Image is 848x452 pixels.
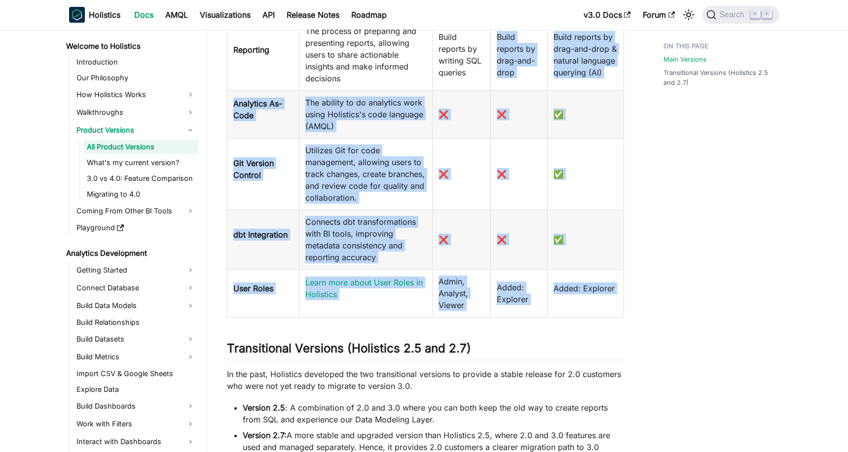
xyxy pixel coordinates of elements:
[74,434,198,450] a: Interact with Dashboards
[547,210,624,270] td: ✅
[491,139,547,210] td: ❌
[74,104,198,120] a: Walkthroughs
[63,246,198,260] a: Analytics Development
[74,398,198,414] a: Build Dashboards
[233,158,274,180] strong: Git Version Control
[84,172,198,185] a: 3.0 vs 4.0: Feature Comparison
[74,221,198,235] a: Playground
[74,122,198,138] a: Product Versions
[74,367,198,381] a: Import CSV & Google Sheets
[74,349,198,365] a: Build Metrics
[299,91,432,139] td: The ability to do analytics work using Holistics's code language (AMQL)
[433,210,491,270] td: ❌
[227,341,624,360] h2: Transitional Versions (Holistics 2.5 and 2.7)
[74,87,198,103] a: How Holistics Works
[547,19,624,91] td: Build reports by drag-and-drop & natural language querying (AI)
[74,416,198,432] a: Work with Filters
[433,19,491,91] td: Build reports by writing SQL queries
[128,7,159,23] a: Docs
[243,402,624,425] li: : A combination of 2.0 and 3.0 where you can both keep the old way to create reports from SQL and...
[281,7,345,23] a: Release Notes
[433,91,491,139] td: ❌
[74,280,198,296] a: Connect Database
[63,39,198,53] a: Welcome to Holistics
[84,187,198,201] a: Migrating to 4.0
[491,19,547,91] td: Build reports by drag-and-drop
[74,262,198,278] a: Getting Started
[681,7,697,23] button: Switch between dark and light mode (currently light mode)
[74,382,198,396] a: Explore Data
[233,99,282,120] strong: Analytics As-Code
[74,71,198,85] a: Our Philosophy
[305,278,423,299] a: Learn more about User Roles in Holistics
[74,203,198,219] a: Coming From Other BI Tools
[74,55,198,69] a: Introduction
[233,230,288,240] strong: dbt Integration
[74,315,198,329] a: Build Relationships
[664,55,706,64] a: Main Versions
[159,7,194,23] a: AMQL
[578,7,637,23] a: v3.0 Docs
[702,6,779,24] button: Search (Command+K)
[491,91,547,139] td: ❌
[762,10,772,19] kbd: K
[299,19,432,91] td: The process of preparing and presenting reports, allowing users to share actionable insights and ...
[84,140,198,154] a: All Product Versions
[59,30,207,452] nav: Docs sidebar
[299,210,432,270] td: Connects dbt transformations with BI tools, improving metadata consistency and reporting accuracy
[750,10,760,19] kbd: ⌘
[345,7,393,23] a: Roadmap
[243,430,287,440] strong: Version 2.7:
[243,403,285,413] strong: Version 2.5
[491,270,547,317] td: Added: Explorer
[547,139,624,210] td: ✅
[69,7,85,23] img: Holistics
[433,139,491,210] td: ❌
[233,283,273,293] strong: User Roles
[547,91,624,139] td: ✅
[299,139,432,210] td: Utilizes Git for code management, allowing users to track changes, create branches, and review co...
[716,10,750,19] span: Search
[89,9,120,21] b: Holistics
[194,7,257,23] a: Visualizations
[433,270,491,317] td: Admin, Analyst, Viewer
[491,210,547,270] td: ❌
[553,282,618,294] p: Added: Explorer
[233,45,269,55] strong: Reporting
[69,7,120,23] a: HolisticsHolistics
[664,68,774,87] a: Transitional Versions (Holistics 2.5 and 2.7)
[227,368,624,392] p: In the past, Holistics developed the two transitional versions to provide a stable release for 2....
[74,298,198,313] a: Build Data Models
[74,331,198,347] a: Build Datasets
[257,7,281,23] a: API
[637,7,681,23] a: Forum
[84,156,198,170] a: What's my current version?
